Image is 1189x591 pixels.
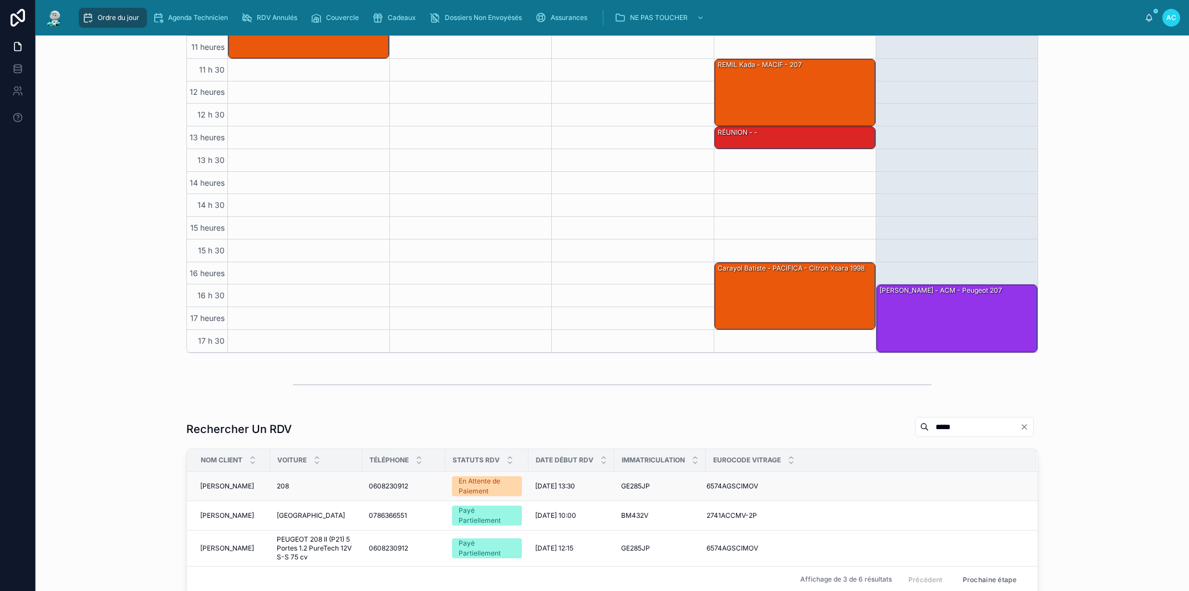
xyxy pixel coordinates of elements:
[715,127,875,149] div: RÉUNION - -
[307,8,367,28] a: Couvercle
[200,544,254,553] span: [PERSON_NAME]
[369,482,408,491] span: 0608230912
[200,544,263,553] a: [PERSON_NAME]
[195,110,227,119] span: 12 h 30
[453,456,500,465] span: Statuts RDV
[369,456,409,465] span: Téléphone
[44,9,64,27] img: Logo de l'application
[277,511,345,520] span: [GEOGRAPHIC_DATA]
[611,8,710,28] a: NE PAS TOUCHER
[535,511,608,520] a: [DATE] 10:00
[1020,422,1033,431] button: Éliminer
[238,8,305,28] a: RDV Annulés
[621,511,699,520] a: BM432V
[621,482,699,491] a: GE285JP
[878,286,1003,295] div: [PERSON_NAME] - ACM - Peugeot 207
[189,42,227,52] span: 11 heures
[717,128,759,137] div: RÉUNION - -
[1166,13,1176,22] span: AC
[195,336,227,345] span: 17 h 30
[186,421,292,437] h1: Rechercher Un RDV
[369,544,408,553] span: 0608230912
[535,511,576,520] span: [DATE] 10:00
[551,13,587,22] span: Assurances
[717,60,803,70] div: REMIL Kada - MACIF - 207
[200,482,263,491] a: [PERSON_NAME]
[195,291,227,300] span: 16 h 30
[459,538,515,558] div: Payé Partiellement
[459,476,515,496] div: En Attente de Paiement
[277,535,355,562] a: PEUGEOT 208 II (P21) 5 Portes 1.2 PureTech 12V S-S 75 cv
[707,482,758,491] span: 6574AGSCIMOV
[195,155,227,165] span: 13 h 30
[277,482,355,491] a: 208
[73,6,1145,30] div: contenu glissant
[79,8,147,28] a: Ordre du jour
[149,8,236,28] a: Agenda Technicien
[800,575,892,584] span: Affichage de 3 de 6 résultats
[426,8,530,28] a: Dossiers Non Envoyésés
[201,456,242,465] span: Nom Client
[277,482,289,491] span: 208
[707,544,758,553] span: 6574AGSCIMOV
[369,482,439,491] a: 0608230912
[707,482,1023,491] a: 6574AGSCIMOV
[535,544,608,553] a: [DATE] 12:15
[445,13,522,22] span: Dossiers Non Envoyésés
[877,285,1037,351] div: [PERSON_NAME] - ACM - Peugeot 207
[200,511,254,520] span: [PERSON_NAME]
[388,13,416,22] span: Cadeaux
[168,13,228,22] span: Agenda Technicien
[277,456,307,465] span: Voiture
[630,13,688,22] span: NE PAS TOUCHER
[955,571,1025,588] button: Prochaine étape
[621,511,648,520] span: BM432V
[195,200,227,210] span: 14 h 30
[535,482,575,491] span: [DATE] 13:30
[459,506,515,526] div: Payé Partiellement
[707,511,757,520] span: 2741ACCMV-2P
[277,511,355,520] a: [GEOGRAPHIC_DATA]
[621,544,650,553] span: GE285JP
[621,544,699,553] a: GE285JP
[200,511,263,520] a: [PERSON_NAME]
[369,511,407,520] span: 0786366551
[532,8,595,28] a: Assurances
[452,506,522,526] a: Payé Partiellement
[200,482,254,491] span: [PERSON_NAME]
[452,538,522,558] a: Payé Partiellement
[369,8,424,28] a: Cadeaux
[535,482,608,491] a: [DATE] 13:30
[715,59,875,126] div: REMIL Kada - MACIF - 207
[187,178,227,187] span: 14 heures
[187,133,227,142] span: 13 heures
[195,246,227,255] span: 15 h 30
[622,456,685,465] span: Immatriculation
[707,544,1023,553] a: 6574AGSCIMOV
[715,263,875,329] div: Carayol Batiste - PACIFICA - Citron Xsara 1998
[707,511,1023,520] a: 2741ACCMV-2P
[187,268,227,278] span: 16 heures
[187,87,227,96] span: 12 heures
[257,13,297,22] span: RDV Annulés
[452,476,522,496] a: En Attente de Paiement
[369,544,439,553] a: 0608230912
[196,65,227,74] span: 11 h 30
[717,263,866,273] div: Carayol Batiste - PACIFICA - Citron Xsara 1998
[713,456,781,465] span: Eurocode Vitrage
[369,511,439,520] a: 0786366551
[536,456,593,465] span: Date Début RDV
[535,544,573,553] span: [DATE] 12:15
[187,313,227,323] span: 17 heures
[621,482,650,491] span: GE285JP
[98,13,139,22] span: Ordre du jour
[187,223,227,232] span: 15 heures
[326,13,359,22] span: Couvercle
